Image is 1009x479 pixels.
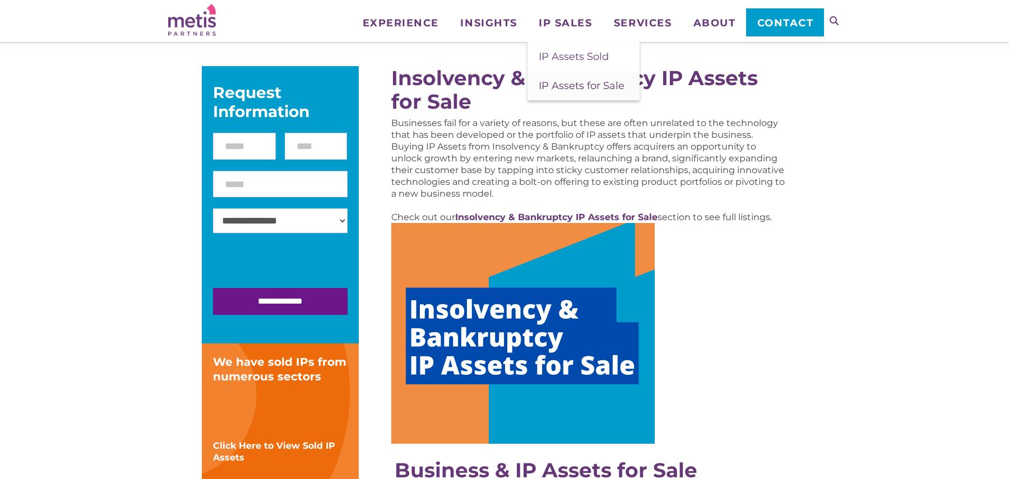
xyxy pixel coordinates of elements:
div: We have sold IPs from numerous sectors [213,355,348,384]
a: Click Here to View Sold IP Assets [213,440,335,463]
p: Businesses fail for a variety of reasons, but these are often unrelated to the technology that ha... [391,117,785,199]
span: About [693,18,736,28]
a: Contact [746,8,824,36]
a: IP Assets Sold [527,42,640,71]
span: Services [614,18,672,28]
span: IP Assets for Sale [539,80,624,92]
img: Image [391,223,655,444]
img: Metis Partners [168,4,216,36]
iframe: reCAPTCHA [213,244,383,288]
div: Request Information [213,83,348,121]
span: Insights [460,18,517,28]
p: Check out our section to see full listings. [391,211,785,223]
span: IP Sales [539,18,592,28]
span: IP Assets Sold [539,50,609,63]
a: Insolvency & Bankruptcy IP Assets for Sale [391,66,758,114]
span: Contact [757,18,814,28]
a: Insolvency & Bankruptcy IP Assets for Sale [455,212,658,222]
a: IP Assets for Sale [527,71,640,100]
span: Experience [363,18,439,28]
